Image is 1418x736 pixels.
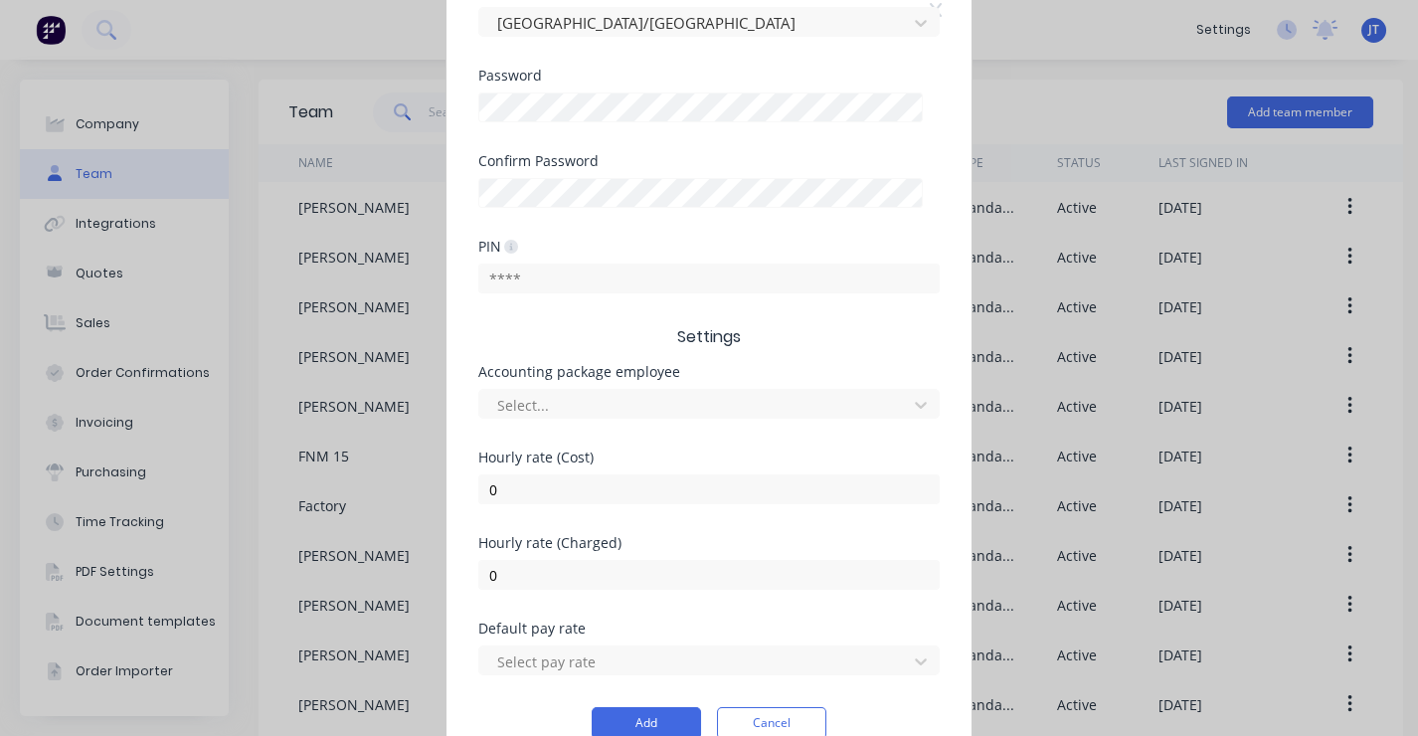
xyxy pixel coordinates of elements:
input: $0 [478,560,940,590]
div: Hourly rate (Charged) [478,536,940,550]
span: Settings [478,325,940,349]
div: Hourly rate (Cost) [478,451,940,464]
div: Default pay rate [478,622,940,636]
input: $0 [478,474,940,504]
div: Password [478,69,940,83]
div: Accounting package employee [478,365,940,379]
div: Confirm Password [478,154,940,168]
div: PIN [478,237,518,256]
